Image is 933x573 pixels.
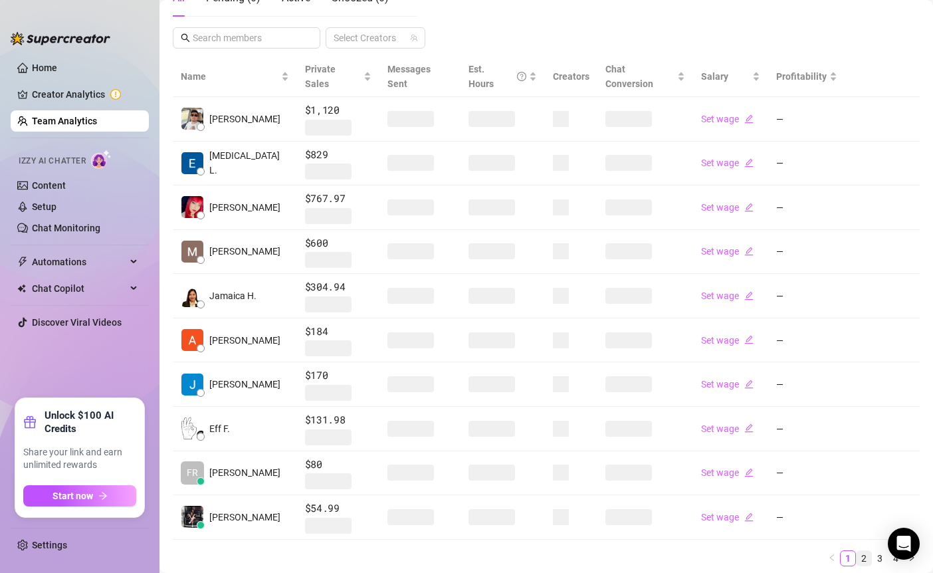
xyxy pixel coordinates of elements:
[744,380,754,389] span: edit
[768,230,845,275] td: —
[305,457,372,473] span: $80
[45,409,136,435] strong: Unlock $100 AI Credits
[768,142,845,186] td: —
[181,374,203,396] img: Rupert T.
[17,257,28,267] span: thunderbolt
[181,241,203,263] img: Mariane Subia
[744,114,754,124] span: edit
[410,34,418,42] span: team
[701,158,754,168] a: Set wageedit
[768,185,845,230] td: —
[19,155,86,168] span: Izzy AI Chatter
[744,423,754,433] span: edit
[209,244,280,259] span: [PERSON_NAME]
[209,377,280,392] span: [PERSON_NAME]
[32,251,126,273] span: Automations
[209,465,280,480] span: [PERSON_NAME]
[701,114,754,124] a: Set wageedit
[744,335,754,344] span: edit
[209,288,257,303] span: Jamaica H.
[11,32,110,45] img: logo-BBDzfeDw.svg
[181,285,203,307] img: Jamaica Hurtado
[768,318,845,363] td: —
[857,551,871,566] a: 2
[32,317,122,328] a: Discover Viral Videos
[32,62,57,73] a: Home
[193,31,302,45] input: Search members
[187,465,198,480] span: FR
[701,423,754,434] a: Set wageedit
[768,97,845,142] td: —
[768,274,845,318] td: —
[181,108,203,130] img: Rick Gino Tarce…
[768,451,845,496] td: —
[32,116,97,126] a: Team Analytics
[305,64,336,89] span: Private Sales
[305,147,372,163] span: $829
[701,202,754,213] a: Set wageedit
[744,291,754,300] span: edit
[701,467,754,478] a: Set wageedit
[873,551,887,566] a: 3
[209,333,280,348] span: [PERSON_NAME]
[305,102,372,118] span: $1,120
[701,71,728,82] span: Salary
[701,335,754,346] a: Set wageedit
[776,71,827,82] span: Profitability
[32,540,67,550] a: Settings
[744,158,754,168] span: edit
[305,501,372,516] span: $54.99
[209,510,280,524] span: [PERSON_NAME]
[32,278,126,299] span: Chat Copilot
[91,150,112,169] img: AI Chatter
[744,468,754,477] span: edit
[209,148,289,177] span: [MEDICAL_DATA] L.
[305,324,372,340] span: $184
[744,203,754,212] span: edit
[305,235,372,251] span: $600
[23,415,37,429] span: gift
[545,57,597,97] th: Creators
[701,512,754,522] a: Set wageedit
[517,62,526,91] span: question-circle
[209,112,280,126] span: [PERSON_NAME]
[305,412,372,428] span: $131.98
[824,550,840,566] li: Previous Page
[305,191,372,207] span: $767.97
[768,407,845,451] td: —
[768,495,845,540] td: —
[17,284,26,293] img: Chat Copilot
[52,491,93,501] span: Start now
[181,196,203,218] img: Mary Jane Moren…
[856,550,872,566] li: 2
[701,290,754,301] a: Set wageedit
[32,180,66,191] a: Content
[468,62,526,91] div: Est. Hours
[23,485,136,507] button: Start nowarrow-right
[305,368,372,384] span: $170
[181,417,203,439] img: Eff Francisco
[181,506,203,528] img: Arianna Aguilar
[744,513,754,522] span: edit
[181,152,203,174] img: Exon Locsin
[32,84,138,105] a: Creator Analytics exclamation-circle
[181,33,190,43] span: search
[305,279,372,295] span: $304.94
[888,528,920,560] div: Open Intercom Messenger
[209,421,230,436] span: Eff F.
[840,550,856,566] li: 1
[32,223,100,233] a: Chat Monitoring
[181,329,203,351] img: Adrian Custodio
[605,64,653,89] span: Chat Conversion
[701,246,754,257] a: Set wageedit
[181,69,278,84] span: Name
[32,201,56,212] a: Setup
[841,551,855,566] a: 1
[209,200,280,215] span: [PERSON_NAME]
[872,550,888,566] li: 3
[824,550,840,566] button: left
[173,57,297,97] th: Name
[701,379,754,390] a: Set wageedit
[23,446,136,472] span: Share your link and earn unlimited rewards
[387,64,431,89] span: Messages Sent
